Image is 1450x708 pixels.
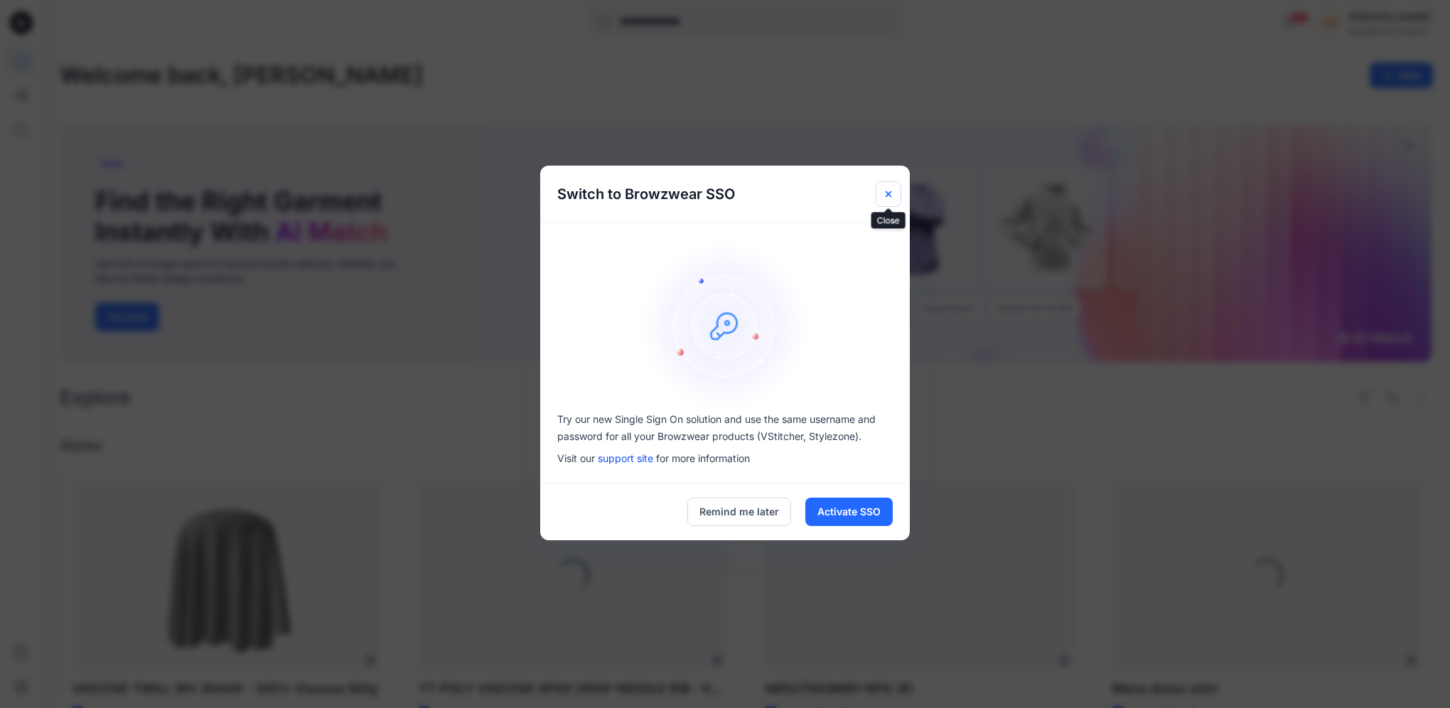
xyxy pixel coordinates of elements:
h5: Switch to Browzwear SSO [540,166,752,222]
button: Activate SSO [805,498,893,526]
button: Close [876,181,901,207]
img: onboarding-sz2.1ef2cb9c.svg [640,240,810,411]
p: Try our new Single Sign On solution and use the same username and password for all your Browzwear... [557,411,893,445]
a: support site [598,452,653,464]
button: Remind me later [687,498,791,526]
p: Visit our for more information [557,451,893,466]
